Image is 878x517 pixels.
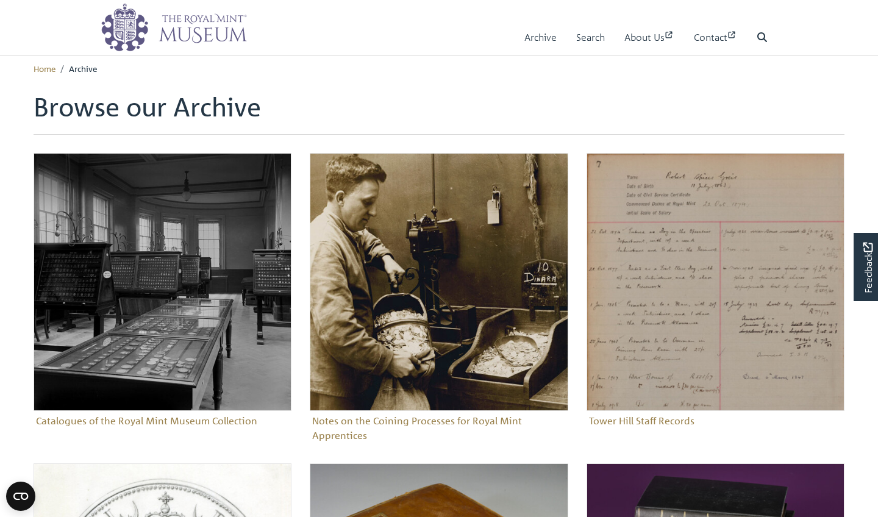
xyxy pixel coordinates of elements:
[694,20,737,55] a: Contact
[587,153,844,430] a: Tower Hill Staff Records Tower Hill Staff Records
[624,20,674,55] a: About Us
[34,91,844,134] h1: Browse our Archive
[101,3,247,52] img: logo_wide.png
[310,153,568,411] img: Notes on the Coining Processes for Royal Mint Apprentices
[577,153,854,463] div: Sub-collection
[24,153,301,463] div: Sub-collection
[310,153,568,445] a: Notes on the Coining Processes for Royal Mint Apprentices Notes on the Coining Processes for Roya...
[301,153,577,463] div: Sub-collection
[34,153,291,411] img: Catalogues of the Royal Mint Museum Collection
[6,482,35,511] button: Open CMP widget
[34,63,55,74] a: Home
[69,63,97,74] span: Archive
[524,20,557,55] a: Archive
[860,242,875,293] span: Feedback
[34,153,291,430] a: Catalogues of the Royal Mint Museum Collection Catalogues of the Royal Mint Museum Collection
[854,233,878,301] a: Would you like to provide feedback?
[587,153,844,411] img: Tower Hill Staff Records
[576,20,605,55] a: Search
